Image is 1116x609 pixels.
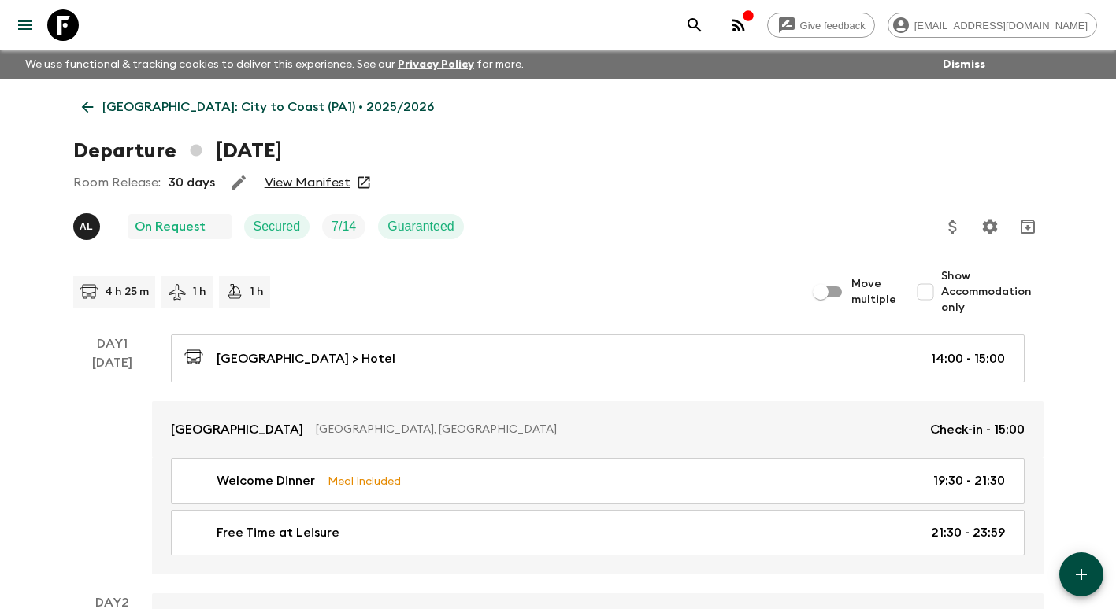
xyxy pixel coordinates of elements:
div: [DATE] [92,353,132,574]
span: Abdiel Luis [73,218,103,231]
p: [GEOGRAPHIC_DATA] [171,420,303,439]
button: AL [73,213,103,240]
p: 1 h [250,284,264,300]
p: 7 / 14 [332,217,356,236]
p: 21:30 - 23:59 [931,523,1005,542]
span: Show Accommodation only [941,268,1044,316]
p: Meal Included [328,472,401,489]
p: [GEOGRAPHIC_DATA]: City to Coast (PA1) • 2025/2026 [102,98,434,116]
a: Give feedback [767,13,875,38]
p: 30 days [169,173,215,192]
a: [GEOGRAPHIC_DATA] > Hotel14:00 - 15:00 [171,334,1025,382]
button: Update Price, Early Bird Discount and Costs [937,211,969,242]
p: Check-in - 15:00 [930,420,1025,439]
p: Free Time at Leisure [217,523,339,542]
p: 14:00 - 15:00 [931,349,1005,368]
p: On Request [135,217,206,236]
span: Give feedback [792,20,874,31]
a: Free Time at Leisure21:30 - 23:59 [171,510,1025,555]
a: Welcome DinnerMeal Included19:30 - 21:30 [171,458,1025,504]
span: Move multiple [851,276,897,308]
p: Guaranteed [387,217,454,236]
button: Dismiss [939,54,989,76]
button: menu [9,9,41,41]
button: Settings [974,211,1006,242]
p: Welcome Dinner [217,471,315,490]
p: A L [80,220,93,233]
div: Secured [244,214,310,239]
h1: Departure [DATE] [73,135,282,167]
p: 4 h 25 m [105,284,149,300]
a: [GEOGRAPHIC_DATA][GEOGRAPHIC_DATA], [GEOGRAPHIC_DATA]Check-in - 15:00 [152,401,1044,458]
button: search adventures [679,9,710,41]
p: Secured [254,217,301,236]
div: Trip Fill [322,214,365,239]
p: Room Release: [73,173,161,192]
p: [GEOGRAPHIC_DATA], [GEOGRAPHIC_DATA] [316,422,918,437]
a: View Manifest [265,175,350,190]
a: [GEOGRAPHIC_DATA]: City to Coast (PA1) • 2025/2026 [73,91,443,123]
p: We use functional & tracking cookies to deliver this experience. See our for more. [19,50,530,79]
button: Archive (Completed, Cancelled or Unsynced Departures only) [1012,211,1044,242]
p: 19:30 - 21:30 [933,471,1005,490]
div: [EMAIL_ADDRESS][DOMAIN_NAME] [888,13,1097,38]
a: Privacy Policy [398,59,474,70]
span: [EMAIL_ADDRESS][DOMAIN_NAME] [906,20,1096,31]
p: Day 1 [73,334,152,353]
p: 1 h [193,284,206,300]
p: [GEOGRAPHIC_DATA] > Hotel [217,349,395,368]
